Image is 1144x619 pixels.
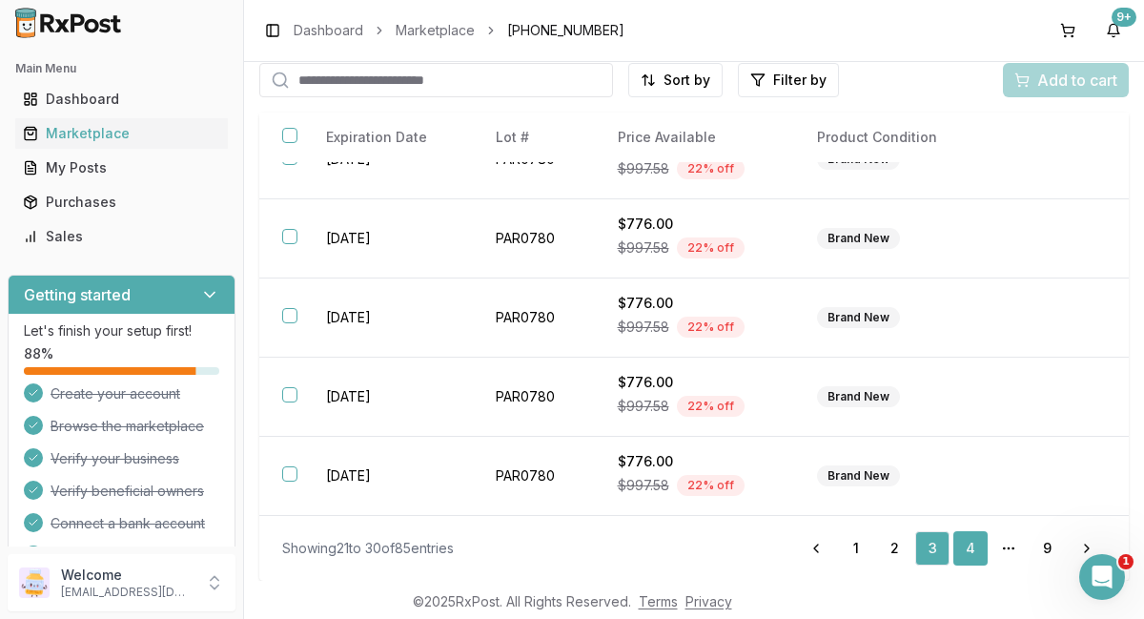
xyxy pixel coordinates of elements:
[23,158,220,177] div: My Posts
[303,279,473,358] td: [DATE]
[1112,8,1136,27] div: 9+
[1118,554,1134,569] span: 1
[877,531,911,566] a: 2
[61,585,194,600] p: [EMAIL_ADDRESS][DOMAIN_NAME]
[24,344,53,363] span: 88 %
[618,294,771,313] div: $776.00
[797,531,835,566] a: Go to previous page
[618,159,669,178] span: $997.58
[19,567,50,598] img: User avatar
[473,279,594,358] td: PAR0780
[817,386,900,407] div: Brand New
[294,21,363,40] a: Dashboard
[8,153,235,183] button: My Posts
[51,417,204,436] span: Browse the marketplace
[639,593,678,609] a: Terms
[797,531,1106,566] nav: pagination
[628,63,723,97] button: Sort by
[294,21,624,40] nav: breadcrumb
[1030,531,1064,566] a: 9
[1098,15,1129,46] button: 9+
[15,82,228,116] a: Dashboard
[618,397,669,416] span: $997.58
[915,531,950,566] a: 3
[15,151,228,185] a: My Posts
[473,199,594,279] td: PAR0780
[677,396,745,417] div: 22 % off
[618,238,669,258] span: $997.58
[677,237,745,258] div: 22 % off
[618,318,669,337] span: $997.58
[282,539,454,558] div: Showing 21 to 30 of 85 entries
[23,90,220,109] div: Dashboard
[51,384,180,403] span: Create your account
[794,113,986,163] th: Product Condition
[618,373,771,392] div: $776.00
[24,283,131,306] h3: Getting started
[23,124,220,143] div: Marketplace
[8,8,130,38] img: RxPost Logo
[61,566,194,585] p: Welcome
[618,452,771,471] div: $776.00
[773,71,827,90] span: Filter by
[51,449,179,468] span: Verify your business
[1068,531,1106,566] a: Go to next page
[473,113,594,163] th: Lot #
[738,63,839,97] button: Filter by
[473,437,594,516] td: PAR0780
[8,84,235,114] button: Dashboard
[23,193,220,212] div: Purchases
[817,228,900,249] div: Brand New
[664,71,710,90] span: Sort by
[24,321,219,340] p: Let's finish your setup first!
[15,116,228,151] a: Marketplace
[953,531,988,566] a: 4
[817,465,900,486] div: Brand New
[23,227,220,246] div: Sales
[15,185,228,219] a: Purchases
[51,514,205,533] span: Connect a bank account
[817,307,900,328] div: Brand New
[595,113,794,163] th: Price Available
[507,21,624,40] span: [PHONE_NUMBER]
[8,118,235,149] button: Marketplace
[303,437,473,516] td: [DATE]
[8,187,235,217] button: Purchases
[618,215,771,234] div: $776.00
[1079,554,1125,600] iframe: Intercom live chat
[303,358,473,437] td: [DATE]
[51,482,204,501] span: Verify beneficial owners
[677,317,745,338] div: 22 % off
[303,199,473,279] td: [DATE]
[8,221,235,252] button: Sales
[685,593,732,609] a: Privacy
[677,475,745,496] div: 22 % off
[15,219,228,254] a: Sales
[677,158,745,179] div: 22 % off
[303,113,473,163] th: Expiration Date
[473,358,594,437] td: PAR0780
[839,531,873,566] a: 1
[396,21,475,40] a: Marketplace
[15,61,228,76] h2: Main Menu
[618,476,669,495] span: $997.58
